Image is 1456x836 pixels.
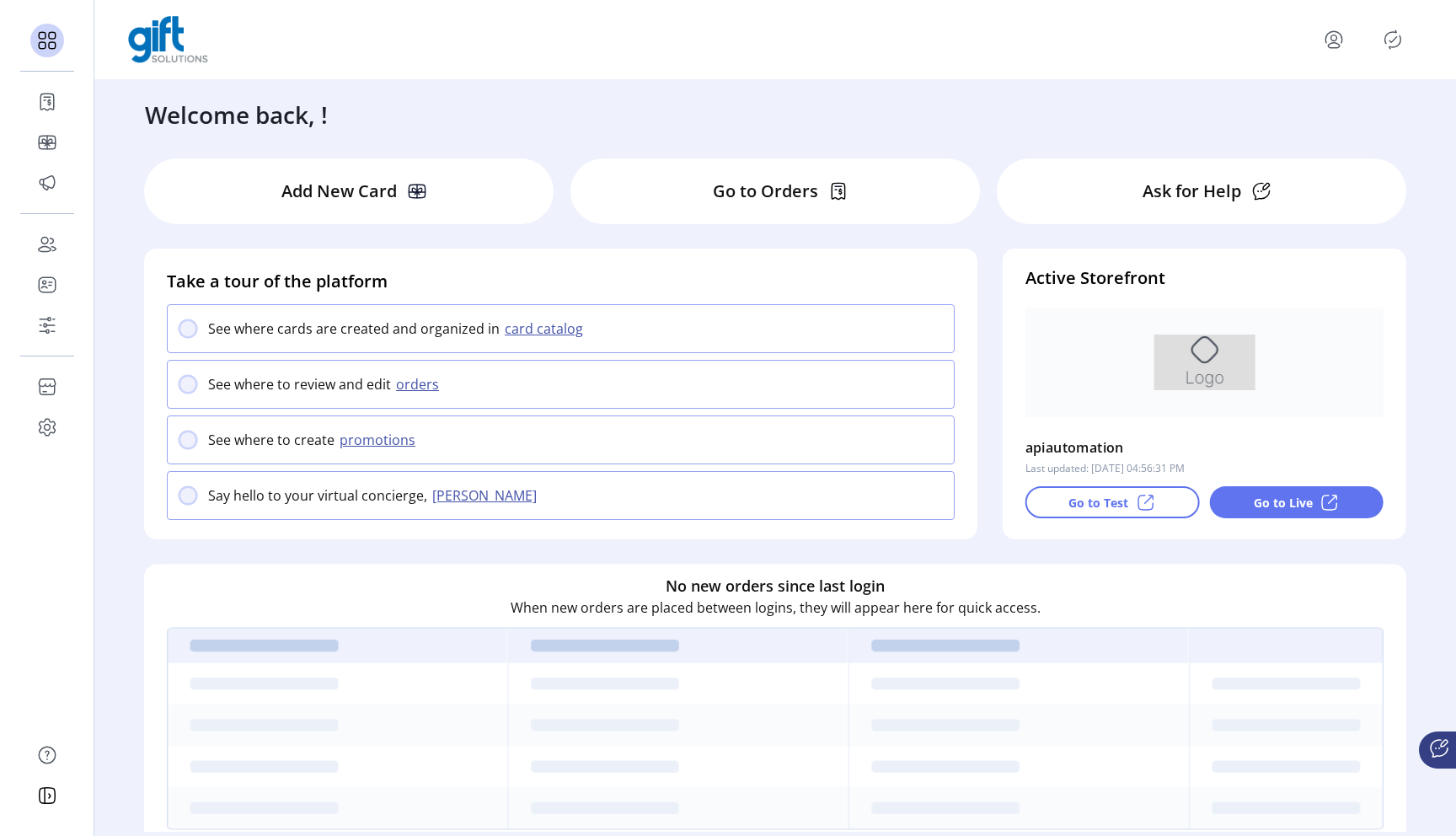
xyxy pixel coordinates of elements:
h6: No new orders since last login [666,575,885,598]
p: When new orders are placed between logins, they will appear here for quick access. [511,598,1041,618]
p: Ask for Help [1143,179,1241,204]
button: [PERSON_NAME] [427,485,547,506]
p: Last updated: [DATE] 04:56:31 PM [1025,461,1185,476]
p: Go to Test [1068,494,1128,512]
p: Go to Live [1254,494,1313,512]
img: logo [128,16,208,63]
h4: Active Storefront [1025,265,1384,291]
button: menu [1320,26,1347,53]
h3: Welcome back, ! [145,97,328,132]
button: orders [391,374,449,394]
p: See where cards are created and organized in [208,319,500,339]
button: promotions [335,430,426,450]
button: card catalog [500,319,593,339]
p: See where to create [208,430,335,450]
h4: Take a tour of the platform [167,269,955,294]
p: Add New Card [281,179,397,204]
p: Go to Orders [713,179,818,204]
p: Say hello to your virtual concierge, [208,485,427,506]
button: Publisher Panel [1379,26,1406,53]
p: See where to review and edit [208,374,391,394]
p: apiautomation [1025,434,1124,461]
